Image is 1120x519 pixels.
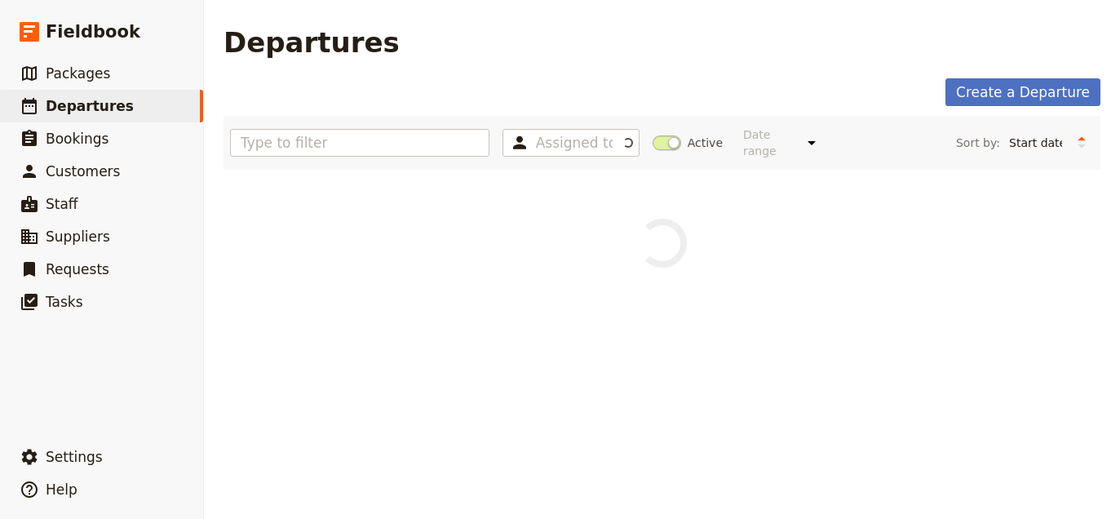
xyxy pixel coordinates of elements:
span: Tasks [46,294,83,310]
span: Customers [46,163,120,180]
span: Suppliers [46,228,110,245]
button: Change sort direction [1069,131,1094,155]
input: Type to filter [230,129,489,157]
input: Assigned to [536,133,613,153]
span: Active [688,135,723,151]
span: Staff [46,196,78,212]
span: Packages [46,65,110,82]
span: Requests [46,261,109,277]
span: Sort by: [956,135,1000,151]
span: Settings [46,449,103,465]
span: Fieldbook [46,20,140,44]
h1: Departures [224,26,400,59]
span: Bookings [46,131,108,147]
a: Create a Departure [945,78,1100,106]
span: Departures [46,98,134,114]
select: Sort by: [1002,131,1069,155]
span: Help [46,481,77,498]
